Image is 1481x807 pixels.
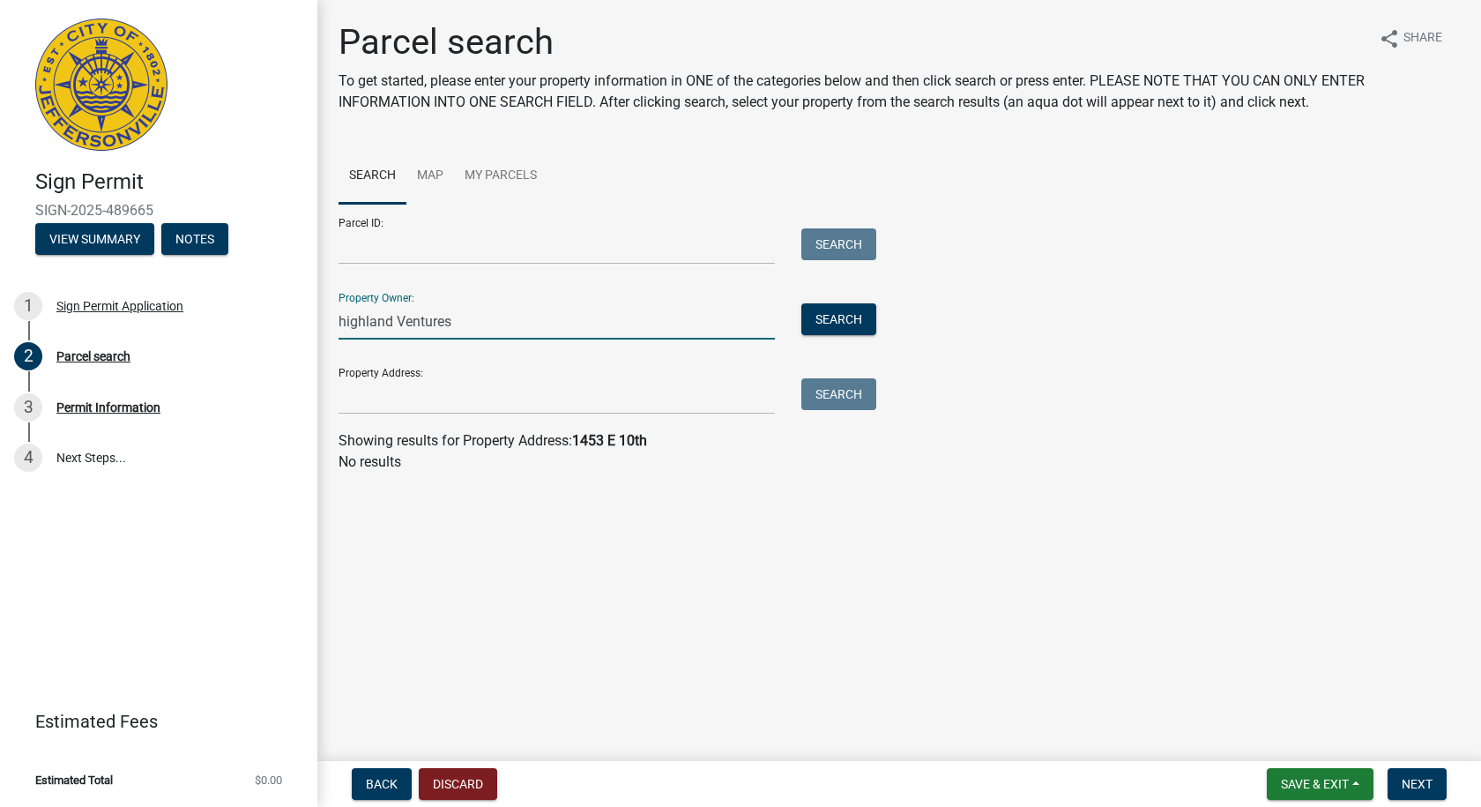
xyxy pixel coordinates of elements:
span: Back [366,777,398,791]
a: Search [339,148,406,205]
button: Notes [161,223,228,255]
a: My Parcels [454,148,547,205]
p: To get started, please enter your property information in ONE of the categories below and then cl... [339,71,1365,113]
button: Search [801,228,876,260]
span: Save & Exit [1281,777,1349,791]
a: Estimated Fees [14,704,289,739]
button: Search [801,303,876,335]
div: Permit Information [56,401,160,414]
span: $0.00 [255,774,282,786]
div: 2 [14,342,42,370]
button: Discard [419,768,497,800]
img: City of Jeffersonville, Indiana [35,19,167,151]
button: View Summary [35,223,154,255]
div: Sign Permit Application [56,300,183,312]
button: Save & Exit [1267,768,1373,800]
a: Map [406,148,454,205]
button: Search [801,378,876,410]
div: 3 [14,393,42,422]
span: Next [1402,777,1433,791]
span: Share [1403,28,1442,49]
h4: Sign Permit [35,169,303,195]
span: Estimated Total [35,774,113,786]
wm-modal-confirm: Notes [161,233,228,247]
div: Parcel search [56,350,130,362]
button: Back [352,768,412,800]
span: SIGN-2025-489665 [35,202,282,219]
div: Showing results for Property Address: [339,430,1460,452]
strong: 1453 E 10th [572,432,647,449]
i: share [1379,28,1400,49]
h1: Parcel search [339,21,1365,64]
wm-modal-confirm: Summary [35,233,154,247]
button: Next [1388,768,1447,800]
p: No results [339,452,1460,473]
div: 1 [14,292,42,320]
button: shareShare [1365,21,1456,56]
div: 4 [14,444,42,472]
